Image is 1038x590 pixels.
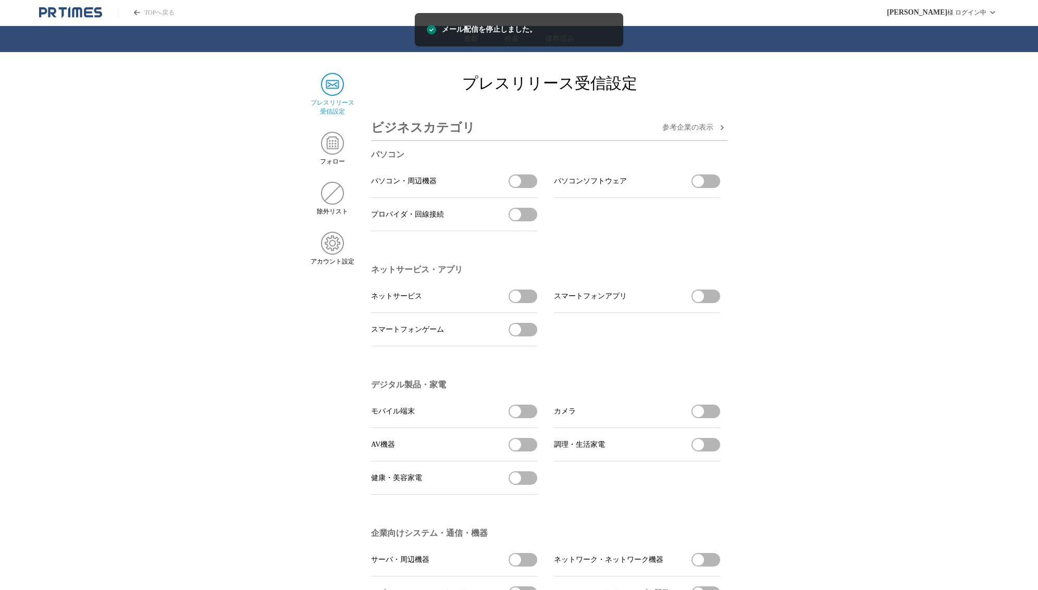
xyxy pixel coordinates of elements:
[39,6,102,19] a: PR TIMESのトップページはこちら
[554,177,627,186] span: パソコンソフトウェア
[310,182,354,216] a: 除外リスト除外リスト
[310,132,354,166] a: フォローフォロー
[311,98,354,116] span: プレスリリース 受信設定
[554,292,627,301] span: スマートフォンアプリ
[887,8,947,17] span: [PERSON_NAME]
[371,177,437,186] span: パソコン・周辺機器
[371,73,728,94] h2: プレスリリース受信設定
[321,73,344,96] img: プレスリリース 受信設定
[321,232,344,255] img: アカウント設定
[371,115,475,140] h3: ビジネスカテゴリ
[371,440,395,449] span: AV機器
[320,157,345,166] span: フォロー
[118,8,175,17] a: PR TIMESのトップページはこちら
[371,210,444,219] span: プロバイダ・回線接続
[371,473,422,483] span: 健康・美容家電
[310,73,354,116] a: プレスリリース 受信設定プレスリリース 受信設定
[321,132,344,155] img: フォロー
[310,232,354,266] a: アカウント設定アカウント設定
[321,182,344,205] img: 除外リスト
[662,123,713,132] span: 参考企業の 表示
[371,528,720,539] h3: 企業向けシステム・通信・機器
[371,265,720,275] h3: ネットサービス・アプリ
[554,440,605,449] span: 調理・生活家電
[371,555,429,564] span: サーバ・周辺機器
[371,292,422,301] span: ネットサービス
[317,207,348,216] span: 除外リスト
[442,24,537,35] span: メール配信を停止しました。
[371,407,415,416] span: モバイル端末
[371,325,444,334] span: スマートフォンゲーム
[554,555,663,564] span: ネットワーク・ネットワーク機器
[371,380,720,391] h3: デジタル製品・家電
[311,257,354,266] span: アカウント設定
[554,407,576,416] span: カメラ
[371,149,720,160] h3: パソコン
[662,121,728,134] button: 参考企業の表示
